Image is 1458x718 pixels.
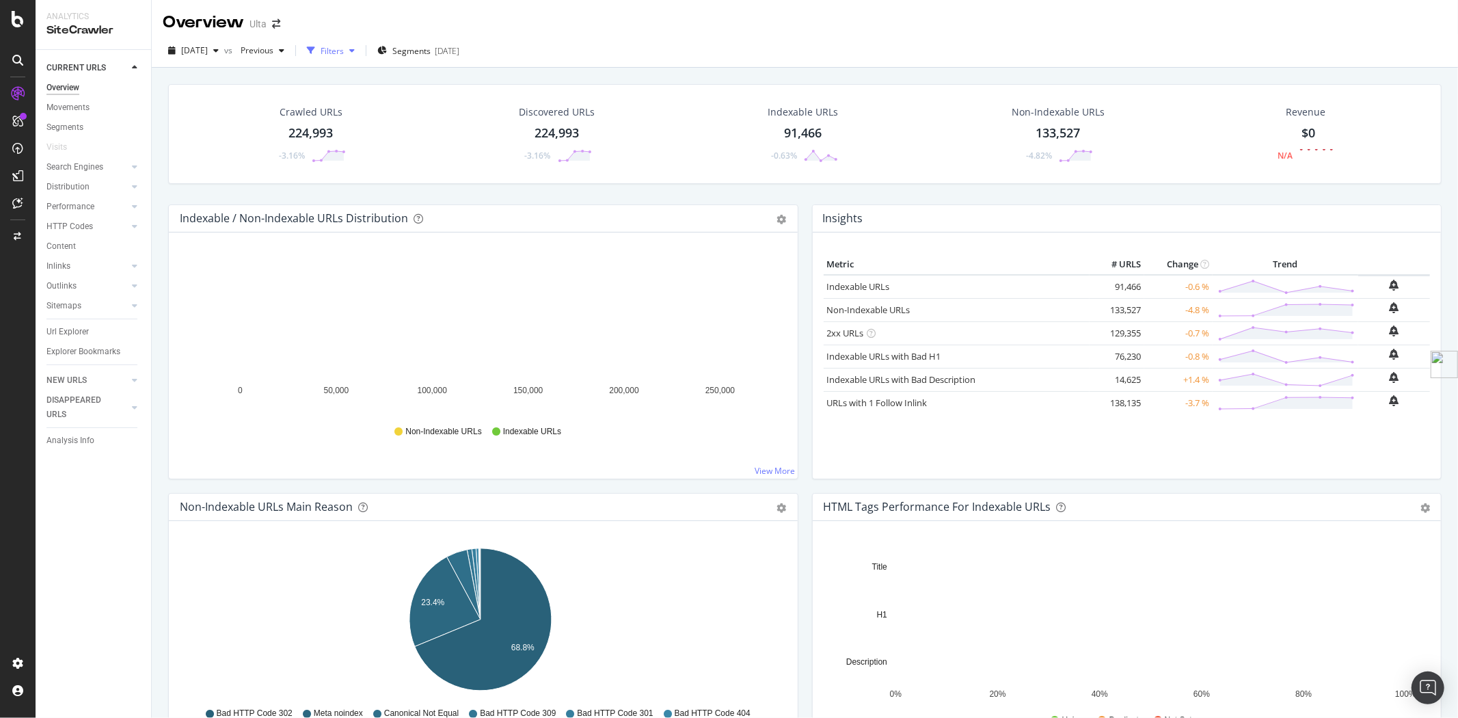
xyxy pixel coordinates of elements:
a: Inlinks [46,259,128,274]
a: NEW URLS [46,373,128,388]
text: 200,000 [609,386,639,395]
a: Distribution [46,180,128,194]
div: -3.16% [279,150,305,161]
div: Movements [46,101,90,115]
div: A chart. [180,543,781,702]
div: Search Engines [46,160,103,174]
td: 91,466 [1090,275,1144,299]
a: Content [46,239,141,254]
div: Visits [46,140,67,155]
td: 133,527 [1090,298,1144,321]
div: DISAPPEARED URLS [46,393,116,422]
text: 60% [1193,689,1210,699]
div: Explorer Bookmarks [46,345,120,359]
div: Sitemaps [46,299,81,313]
button: Filters [301,40,360,62]
td: 14,625 [1090,368,1144,391]
text: 0 [238,386,243,395]
a: Explorer Bookmarks [46,345,141,359]
span: 2025 Sep. 3rd [181,44,208,56]
button: Previous [235,40,290,62]
a: Search Engines [46,160,128,174]
text: Description [846,657,887,667]
div: SiteCrawler [46,23,140,38]
a: Indexable URLs with Bad H1 [827,350,941,362]
td: 138,135 [1090,391,1144,414]
td: -3.7 % [1144,391,1213,414]
a: Visits [46,140,81,155]
button: Segments[DATE] [372,40,465,62]
div: Distribution [46,180,90,194]
div: gear [777,215,787,224]
div: Performance [46,200,94,214]
div: Segments [46,120,83,135]
td: -0.7 % [1144,321,1213,345]
text: 50,000 [324,386,349,395]
svg: A chart. [180,254,781,413]
a: Sitemaps [46,299,128,313]
text: H1 [876,610,887,620]
a: 2xx URLs [827,327,864,339]
td: -0.8 % [1144,345,1213,368]
td: -0.6 % [1144,275,1213,299]
a: CURRENT URLS [46,61,128,75]
div: N/A [1278,150,1293,161]
div: CURRENT URLS [46,61,106,75]
div: Inlinks [46,259,70,274]
div: 224,993 [288,124,333,142]
div: Non-Indexable URLs Main Reason [180,500,353,514]
div: -3.16% [525,150,551,161]
a: Performance [46,200,128,214]
span: vs [224,44,235,56]
a: Segments [46,120,141,135]
a: DISAPPEARED URLS [46,393,128,422]
div: NEW URLS [46,373,87,388]
div: bell-plus [1390,349,1399,360]
th: Trend [1213,254,1358,275]
text: 23.4% [421,598,444,607]
div: 91,466 [785,124,822,142]
div: -0.63% [771,150,797,161]
div: bell-plus [1390,325,1399,336]
text: 0% [889,689,902,699]
text: 100% [1395,689,1416,699]
span: Non-Indexable URLs [405,426,481,438]
div: -4.82% [1026,150,1052,161]
text: Title [872,562,887,572]
div: Indexable URLs [768,105,839,119]
div: 133,527 [1036,124,1080,142]
a: HTTP Codes [46,220,128,234]
a: Outlinks [46,279,128,293]
a: View More [755,465,796,477]
div: Ulta [249,17,267,31]
div: bell-plus [1390,280,1399,291]
div: Non-Indexable URLs [1012,105,1105,119]
div: Indexable / Non-Indexable URLs Distribution [180,211,408,225]
div: gear [777,503,787,513]
span: Previous [235,44,273,56]
td: -4.8 % [1144,298,1213,321]
div: Crawled URLs [280,105,342,119]
span: Indexable URLs [503,426,561,438]
a: Overview [46,81,141,95]
a: Indexable URLs with Bad Description [827,373,976,386]
text: 150,000 [513,386,543,395]
th: Metric [824,254,1090,275]
span: Segments [392,45,431,57]
span: $0 [1301,124,1315,141]
div: gear [1420,503,1430,513]
text: 80% [1295,689,1312,699]
div: bell-plus [1390,302,1399,313]
text: 20% [989,689,1005,699]
div: Overview [46,81,79,95]
text: 68.8% [511,643,535,653]
span: Revenue [1286,105,1325,119]
svg: A chart. [824,543,1425,702]
div: 224,993 [535,124,579,142]
h4: Insights [823,209,863,228]
div: Overview [163,11,244,34]
th: # URLS [1090,254,1144,275]
div: Outlinks [46,279,77,293]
